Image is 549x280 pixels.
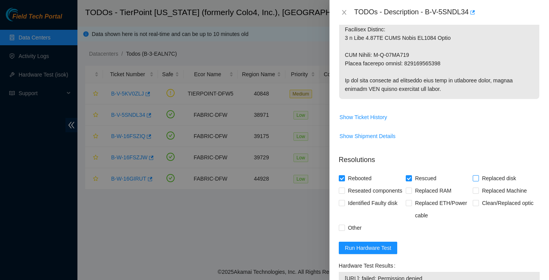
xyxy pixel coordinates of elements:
span: Replaced disk [479,172,519,184]
span: Show Shipment Details [340,132,396,140]
span: Run Hardware Test [345,244,391,252]
span: Replaced Machine [479,184,530,197]
span: Show Ticket History [340,113,387,121]
span: Clean/Replaced optic [479,197,537,209]
label: Hardware Test Results [339,260,398,272]
span: Identified Faulty disk [345,197,401,209]
button: Close [339,9,350,16]
p: Resolutions [339,149,540,165]
span: Replaced ETH/Power cable [412,197,473,222]
span: close [341,9,347,15]
button: Run Hardware Test [339,242,398,254]
div: TODOs - Description - B-V-5SNDL34 [354,6,540,19]
button: Show Shipment Details [339,130,396,142]
span: Other [345,222,365,234]
span: Rebooted [345,172,375,184]
span: Replaced RAM [412,184,455,197]
button: Show Ticket History [339,111,388,123]
span: Rescued [412,172,439,184]
span: Reseated components [345,184,405,197]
